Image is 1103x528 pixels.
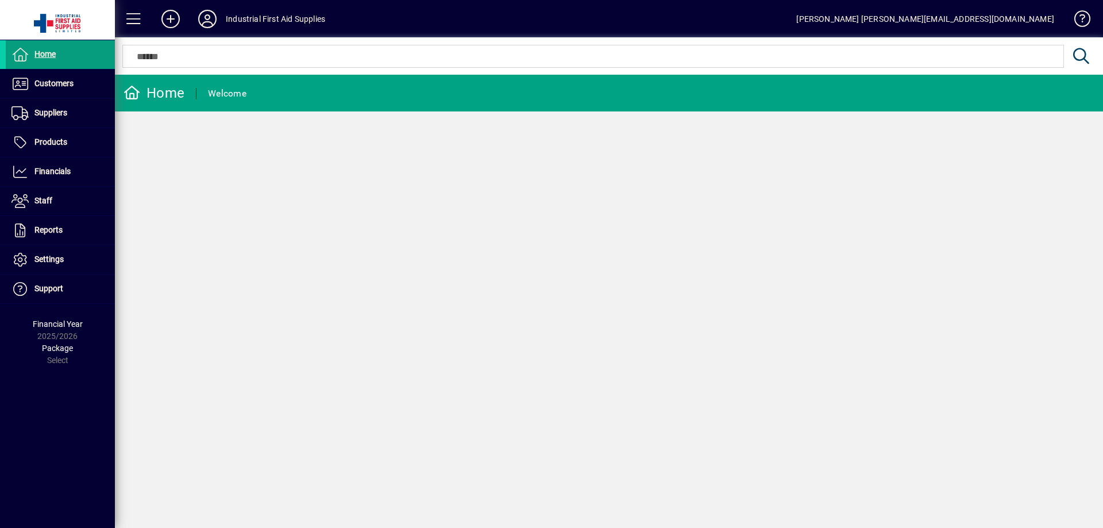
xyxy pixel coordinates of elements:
[6,245,115,274] a: Settings
[152,9,189,29] button: Add
[6,187,115,215] a: Staff
[34,137,67,147] span: Products
[6,275,115,303] a: Support
[33,319,83,329] span: Financial Year
[34,108,67,117] span: Suppliers
[6,70,115,98] a: Customers
[34,79,74,88] span: Customers
[208,84,246,103] div: Welcome
[6,99,115,128] a: Suppliers
[34,196,52,205] span: Staff
[796,10,1054,28] div: [PERSON_NAME] [PERSON_NAME][EMAIL_ADDRESS][DOMAIN_NAME]
[34,49,56,59] span: Home
[6,216,115,245] a: Reports
[34,167,71,176] span: Financials
[124,84,184,102] div: Home
[189,9,226,29] button: Profile
[34,284,63,293] span: Support
[6,157,115,186] a: Financials
[34,225,63,234] span: Reports
[34,255,64,264] span: Settings
[226,10,325,28] div: Industrial First Aid Supplies
[1066,2,1089,40] a: Knowledge Base
[6,128,115,157] a: Products
[42,344,73,353] span: Package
